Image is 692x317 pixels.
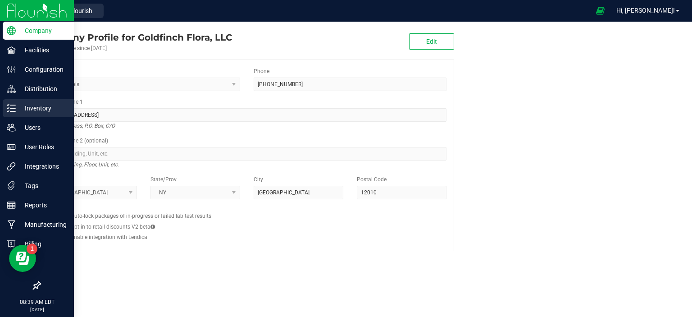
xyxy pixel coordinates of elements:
[7,46,16,55] inline-svg: Facilities
[47,108,446,122] input: Address
[4,298,70,306] p: 08:39 AM EDT
[7,104,16,113] inline-svg: Inventory
[4,306,70,313] p: [DATE]
[16,122,70,133] p: Users
[7,26,16,35] inline-svg: Company
[16,161,70,172] p: Integrations
[7,142,16,152] inline-svg: User Roles
[254,78,446,91] input: (123) 456-7890
[7,239,16,248] inline-svg: Billing
[254,186,343,199] input: City
[590,2,610,19] span: Open Ecommerce Menu
[357,175,387,184] label: Postal Code
[47,206,446,212] h2: Configs
[16,45,70,55] p: Facilities
[71,223,155,231] label: Opt in to retail discounts V2 beta
[426,38,437,45] span: Edit
[7,84,16,93] inline-svg: Distribution
[16,219,70,230] p: Manufacturing
[7,181,16,190] inline-svg: Tags
[16,200,70,211] p: Reports
[71,212,211,220] label: Auto-lock packages of in-progress or failed lab test results
[47,147,446,161] input: Suite, Building, Unit, etc.
[357,186,446,199] input: Postal Code
[7,220,16,229] inline-svg: Manufacturing
[254,175,263,184] label: City
[71,233,147,241] label: Enable integration with Lendica
[7,123,16,132] inline-svg: Users
[47,120,115,131] i: Street address, P.O. Box, C/O
[40,31,232,44] div: Goldfinch Flora, LLC
[16,25,70,36] p: Company
[16,180,70,191] p: Tags
[16,83,70,94] p: Distribution
[9,245,36,272] iframe: Resource center
[16,142,70,152] p: User Roles
[47,159,119,170] i: Suite, Building, Floor, Unit, etc.
[254,67,269,75] label: Phone
[616,7,675,14] span: Hi, [PERSON_NAME]!
[16,64,70,75] p: Configuration
[7,201,16,210] inline-svg: Reports
[150,175,177,184] label: State/Prov
[7,162,16,171] inline-svg: Integrations
[7,65,16,74] inline-svg: Configuration
[16,239,70,249] p: Billing
[47,137,108,145] label: Address Line 2 (optional)
[40,44,232,52] div: Account active since [DATE]
[16,103,70,114] p: Inventory
[27,243,37,254] iframe: Resource center unread badge
[409,33,454,50] button: Edit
